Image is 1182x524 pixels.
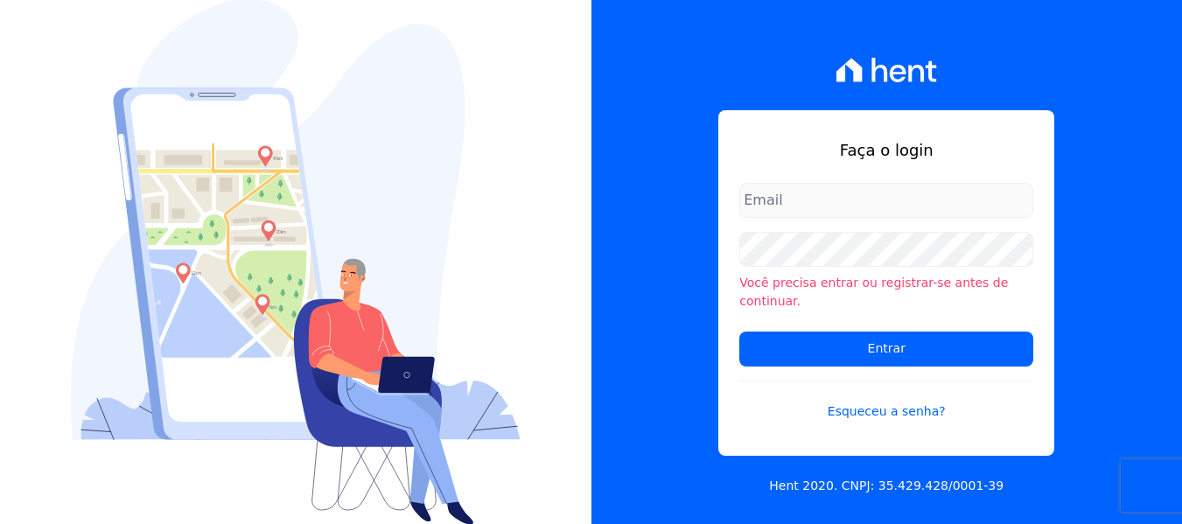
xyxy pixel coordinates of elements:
li: Você precisa entrar ou registrar-se antes de continuar. [739,274,1033,311]
p: Hent 2020. CNPJ: 35.429.428/0001-39 [769,477,1004,495]
input: Email [739,183,1033,218]
input: Entrar [739,332,1033,367]
h1: Faça o login [739,138,1033,162]
a: Esqueceu a senha? [739,381,1033,421]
